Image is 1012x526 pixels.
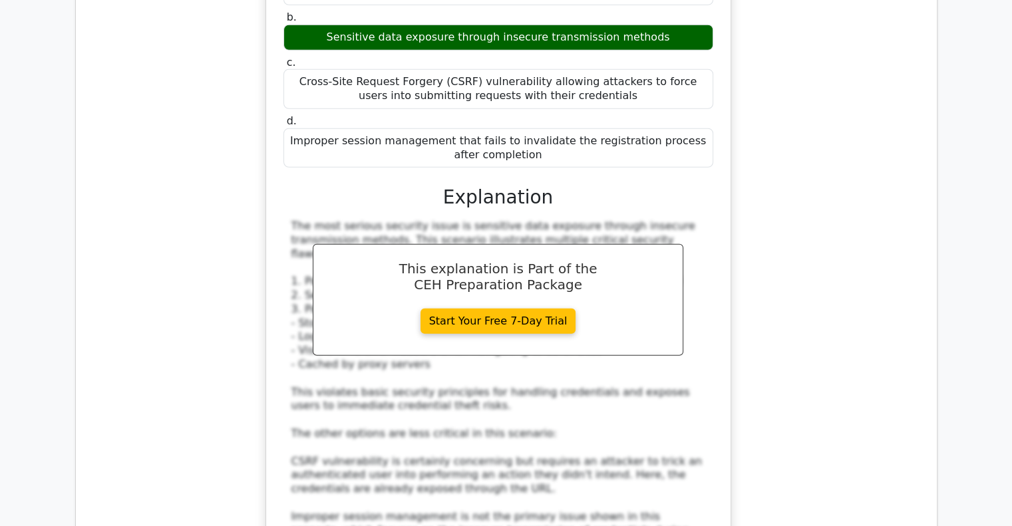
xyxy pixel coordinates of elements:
h3: Explanation [291,186,705,209]
a: Start Your Free 7-Day Trial [421,309,576,334]
div: Cross-Site Request Forgery (CSRF) vulnerability allowing attackers to force users into submitting... [283,69,713,109]
div: Improper session management that fails to invalidate the registration process after completion [283,128,713,168]
span: d. [287,114,297,127]
span: b. [287,11,297,23]
div: Sensitive data exposure through insecure transmission methods [283,25,713,51]
span: c. [287,56,296,68]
